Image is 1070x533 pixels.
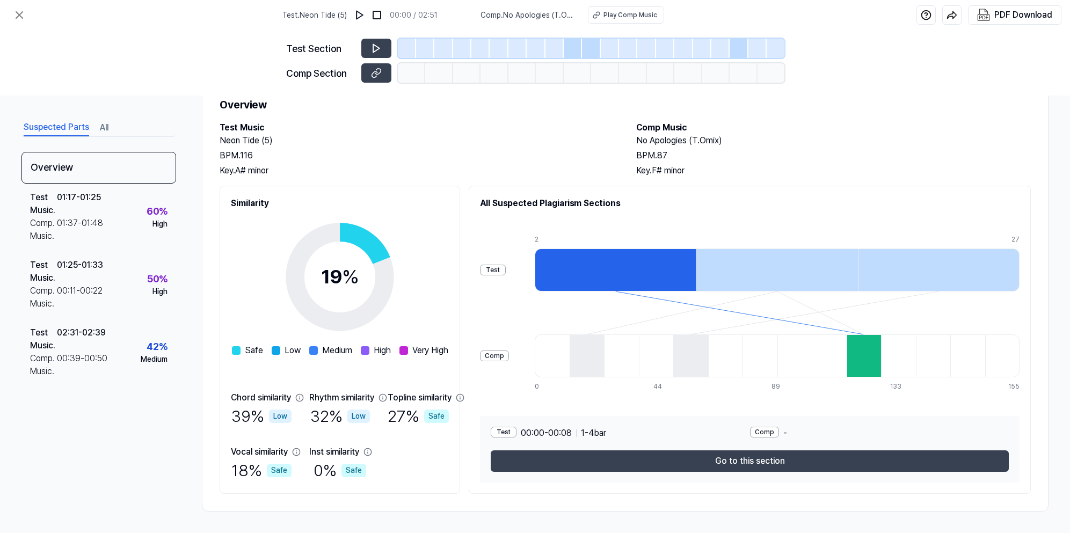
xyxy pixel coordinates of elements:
[388,404,449,428] div: 27 %
[30,326,57,352] div: Test Music .
[491,450,1009,472] button: Go to this section
[220,149,615,162] div: BPM. 116
[372,10,382,20] img: stop
[921,10,931,20] img: help
[390,10,438,21] div: 00:00 / 02:51
[1008,382,1020,391] div: 155
[750,427,1009,440] div: -
[282,10,347,21] span: Test . Neon Tide (5)
[309,446,359,458] div: Inst similarity
[994,8,1052,22] div: PDF Download
[220,121,615,134] h2: Test Music
[588,6,664,24] button: Play Comp Music
[636,134,1031,147] h2: No Apologies (T.Omix)
[521,427,572,440] span: 00:00 - 00:08
[147,272,168,286] div: 50 %
[480,351,509,361] div: Comp
[220,97,1031,113] h1: Overview
[977,9,990,21] img: PDF Download
[481,10,575,21] span: Comp . No Apologies (T.Omix)
[57,284,103,310] div: 00:11 - 00:22
[424,410,449,423] div: Safe
[347,410,370,423] div: Low
[480,265,506,275] div: Test
[412,344,448,357] span: Very High
[57,352,107,378] div: 00:39 - 00:50
[975,6,1054,24] button: PDF Download
[310,404,370,428] div: 32 %
[231,404,292,428] div: 39 %
[57,191,101,217] div: 01:17 - 01:25
[636,121,1031,134] h2: Comp Music
[581,427,606,440] span: 1 - 4 bar
[30,284,57,310] div: Comp. Music .
[57,217,103,243] div: 01:37 - 01:48
[220,164,615,177] div: Key. A# minor
[231,458,292,483] div: 18 %
[141,354,168,365] div: Medium
[152,286,168,297] div: High
[491,427,516,437] div: Test
[147,204,168,218] div: 60 %
[231,197,449,210] h2: Similarity
[57,326,106,352] div: 02:31 - 02:39
[636,149,1031,162] div: BPM. 87
[285,344,301,357] span: Low
[603,10,657,20] div: Play Comp Music
[535,235,696,244] div: 2
[947,10,957,20] img: share
[322,344,352,357] span: Medium
[100,119,108,136] button: All
[653,382,688,391] div: 44
[231,391,291,404] div: Chord similarity
[890,382,925,391] div: 133
[21,152,176,184] div: Overview
[341,464,366,477] div: Safe
[30,217,57,243] div: Comp. Music .
[147,339,168,354] div: 42 %
[24,119,89,136] button: Suspected Parts
[269,410,292,423] div: Low
[771,382,806,391] div: 89
[388,391,452,404] div: Topline similarity
[231,446,288,458] div: Vocal similarity
[636,164,1031,177] div: Key. F# minor
[286,41,355,56] div: Test Section
[314,458,366,483] div: 0 %
[286,66,355,81] div: Comp Section
[750,427,779,437] div: Comp
[480,197,1020,210] h2: All Suspected Plagiarism Sections
[374,344,391,357] span: High
[30,191,57,217] div: Test Music .
[321,262,359,291] div: 19
[267,464,292,477] div: Safe
[220,134,615,147] h2: Neon Tide (5)
[1011,235,1020,244] div: 27
[535,382,570,391] div: 0
[30,352,57,378] div: Comp. Music .
[309,391,374,404] div: Rhythm similarity
[245,344,263,357] span: Safe
[152,218,168,230] div: High
[342,265,359,288] span: %
[30,259,57,284] div: Test Music .
[57,259,103,284] div: 01:25 - 01:33
[354,10,365,20] img: play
